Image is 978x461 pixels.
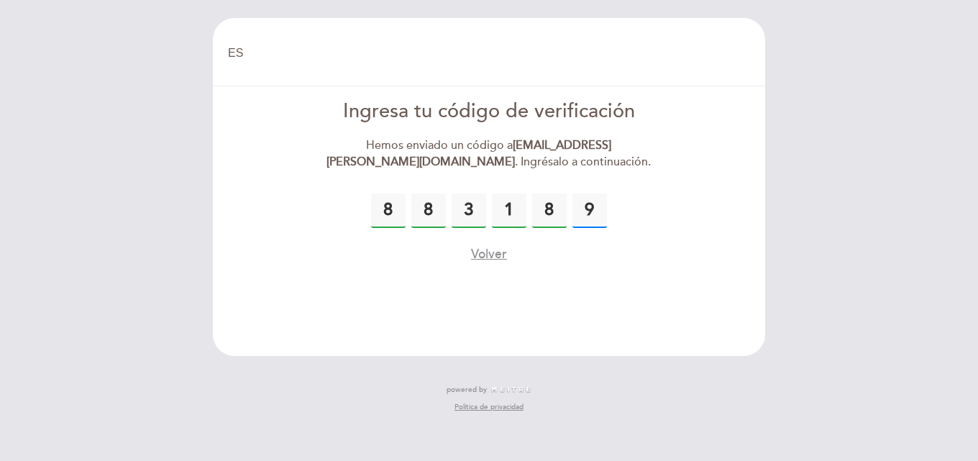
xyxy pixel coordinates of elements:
input: 0 [411,193,446,228]
span: powered by [447,385,487,395]
a: powered by [447,385,531,395]
input: 0 [371,193,406,228]
strong: [EMAIL_ADDRESS][PERSON_NAME][DOMAIN_NAME] [326,138,611,169]
a: Política de privacidad [454,402,524,412]
img: MEITRE [490,386,531,393]
input: 0 [452,193,486,228]
button: Volver [471,245,507,263]
input: 0 [492,193,526,228]
input: 0 [532,193,567,228]
input: 0 [572,193,607,228]
div: Ingresa tu código de verificación [324,98,654,126]
div: Hemos enviado un código a . Ingrésalo a continuación. [324,137,654,170]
